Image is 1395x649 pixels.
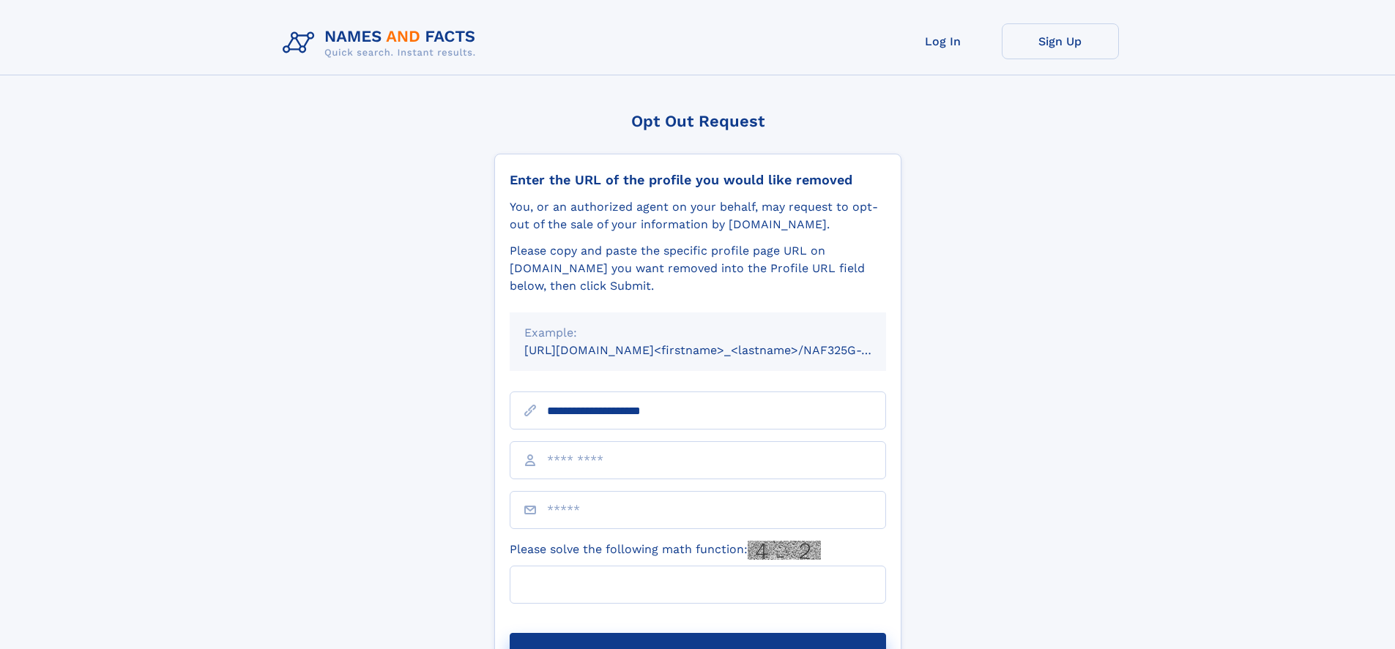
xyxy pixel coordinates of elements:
img: Logo Names and Facts [277,23,488,63]
div: Please copy and paste the specific profile page URL on [DOMAIN_NAME] you want removed into the Pr... [510,242,886,295]
div: Example: [524,324,871,342]
label: Please solve the following math function: [510,541,821,560]
div: Opt Out Request [494,112,901,130]
div: Enter the URL of the profile you would like removed [510,172,886,188]
div: You, or an authorized agent on your behalf, may request to opt-out of the sale of your informatio... [510,198,886,233]
small: [URL][DOMAIN_NAME]<firstname>_<lastname>/NAF325G-xxxxxxxx [524,343,914,357]
a: Sign Up [1002,23,1119,59]
a: Log In [885,23,1002,59]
